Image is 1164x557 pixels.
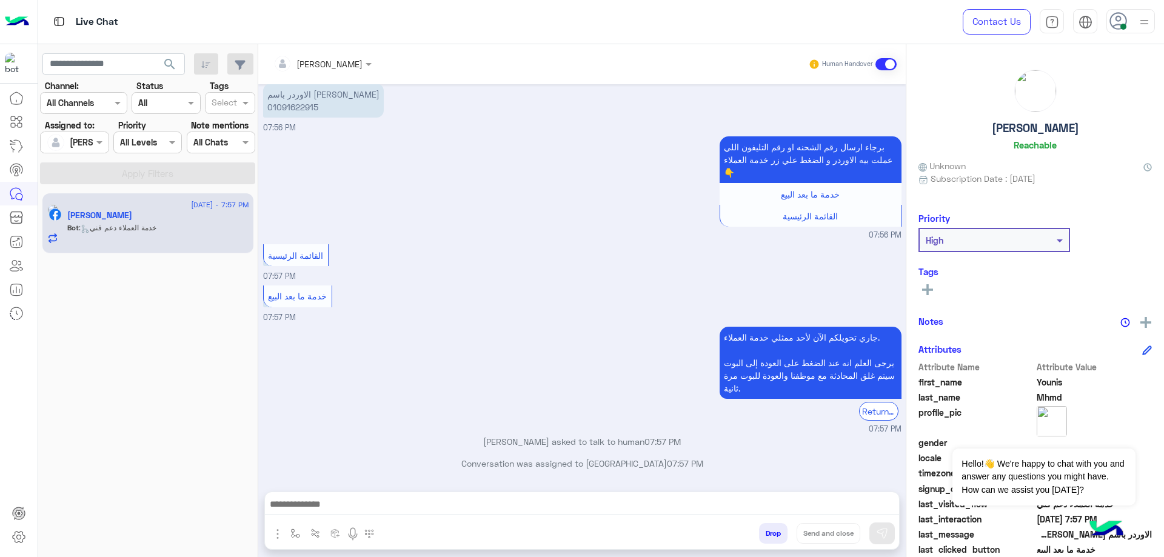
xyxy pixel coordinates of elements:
h6: Reachable [1014,139,1057,150]
button: select flow [286,523,306,543]
span: Unknown [918,159,966,172]
span: خدمة ما بعد البيع [268,291,327,301]
span: 07:57 PM [869,424,901,435]
span: profile_pic [918,406,1034,434]
img: 713415422032625 [5,53,27,75]
img: send attachment [270,527,285,541]
img: create order [330,529,340,538]
div: Select [210,96,237,112]
a: Contact Us [963,9,1031,35]
span: last_message [918,528,1034,541]
span: 07:57 PM [263,272,296,281]
span: 07:57 PM [263,313,296,322]
span: Bot [67,223,79,232]
span: last_visited_flow [918,498,1034,510]
span: gender [918,436,1034,449]
span: signup_date [918,482,1034,495]
span: last_clicked_button [918,543,1034,556]
span: Attribute Name [918,361,1034,373]
img: send message [876,527,888,539]
h5: [PERSON_NAME] [992,121,1079,135]
label: Priority [118,119,146,132]
span: last_name [918,391,1034,404]
h5: Younis Mhmd [67,210,132,221]
span: [DATE] - 7:57 PM [191,199,249,210]
p: Live Chat [76,14,118,30]
small: Human Handover [822,59,873,69]
button: Apply Filters [40,162,255,184]
a: tab [1040,9,1064,35]
span: timezone [918,467,1034,479]
span: Mhmd [1037,391,1152,404]
span: 07:57 PM [644,436,681,447]
span: الاوردر باسم يونس محمد 01091622915 [1037,528,1152,541]
span: search [162,57,177,72]
p: Conversation was assigned to [GEOGRAPHIC_DATA] [263,457,901,470]
span: Attribute Value [1037,361,1152,373]
span: Subscription Date : [DATE] [931,172,1035,185]
img: select flow [290,529,300,538]
p: 16/9/2025, 7:56 PM [720,136,901,183]
h6: Notes [918,316,943,327]
span: 07:57 PM [667,458,703,469]
img: tab [52,14,67,29]
h6: Tags [918,266,1152,277]
img: Trigger scenario [310,529,320,538]
span: Hello!👋 We're happy to chat with you and answer any questions you might have. How can we assist y... [952,449,1135,505]
img: tab [1079,15,1092,29]
img: send voice note [346,527,360,541]
label: Channel: [45,79,79,92]
span: 07:56 PM [263,123,296,132]
span: خدمة ما بعد البيع [781,189,840,199]
span: first_name [918,376,1034,389]
img: tab [1045,15,1059,29]
span: last_interaction [918,513,1034,525]
h6: Priority [918,213,950,224]
div: Return to Bot [859,402,898,421]
label: Note mentions [191,119,249,132]
p: 16/9/2025, 7:56 PM [263,84,384,118]
span: 07:56 PM [869,230,901,241]
p: 16/9/2025, 7:57 PM [720,327,901,399]
img: Facebook [49,208,61,221]
span: خدمة ما بعد البيع [1037,543,1152,556]
span: القائمة الرئيسية [783,211,838,221]
button: create order [326,523,346,543]
img: notes [1120,318,1130,327]
img: add [1140,317,1151,328]
img: picture [1015,70,1056,112]
img: picture [47,204,58,215]
label: Tags [210,79,229,92]
h6: Attributes [918,344,962,355]
img: Logo [5,9,29,35]
button: Send and close [797,523,860,544]
img: profile [1137,15,1152,30]
span: القائمة الرئيسية [268,250,323,261]
button: Trigger scenario [306,523,326,543]
img: picture [1037,406,1067,436]
label: Status [136,79,163,92]
img: make a call [364,529,374,539]
span: 2025-09-16T16:57:40.921Z [1037,513,1152,525]
button: Drop [759,523,788,544]
button: search [155,53,185,79]
img: hulul-logo.png [1085,509,1128,551]
label: Assigned to: [45,119,95,132]
p: [PERSON_NAME] asked to talk to human [263,435,901,448]
span: locale [918,452,1034,464]
span: : خدمة العملاء دعم فني [79,223,156,232]
img: defaultAdmin.png [47,134,64,151]
span: Younis [1037,376,1152,389]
